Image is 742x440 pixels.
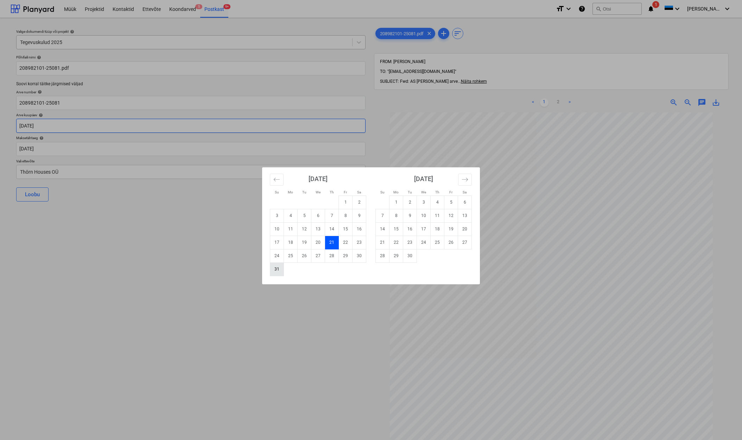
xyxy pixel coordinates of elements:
small: Tu [408,190,412,194]
td: Sunday, August 24, 2025 [270,249,284,262]
td: Monday, September 15, 2025 [389,222,403,236]
td: Tuesday, September 16, 2025 [403,222,417,236]
td: Friday, September 26, 2025 [444,236,458,249]
td: Wednesday, September 24, 2025 [417,236,431,249]
td: Friday, August 1, 2025 [339,196,353,209]
td: Thursday, September 11, 2025 [431,209,444,222]
td: Wednesday, August 20, 2025 [311,236,325,249]
button: Move backward to switch to the previous month. [270,174,284,186]
td: Sunday, August 3, 2025 [270,209,284,222]
td: Thursday, September 18, 2025 [431,222,444,236]
strong: [DATE] [309,175,328,182]
td: Thursday, August 7, 2025 [325,209,339,222]
td: Friday, September 5, 2025 [444,196,458,209]
td: Wednesday, September 3, 2025 [417,196,431,209]
td: Selected. Thursday, August 21, 2025 [325,236,339,249]
td: Tuesday, August 12, 2025 [298,222,311,236]
td: Wednesday, September 10, 2025 [417,209,431,222]
small: We [421,190,426,194]
small: Su [380,190,385,194]
small: Sa [357,190,361,194]
td: Friday, August 29, 2025 [339,249,353,262]
small: We [316,190,321,194]
td: Sunday, September 28, 2025 [376,249,389,262]
td: Tuesday, September 2, 2025 [403,196,417,209]
td: Monday, September 8, 2025 [389,209,403,222]
td: Sunday, August 31, 2025 [270,262,284,276]
td: Tuesday, September 23, 2025 [403,236,417,249]
div: Calendar [262,167,480,284]
td: Friday, August 8, 2025 [339,209,353,222]
td: Wednesday, September 17, 2025 [417,222,431,236]
td: Friday, September 19, 2025 [444,222,458,236]
td: Thursday, August 28, 2025 [325,249,339,262]
td: Sunday, September 7, 2025 [376,209,389,222]
td: Thursday, September 4, 2025 [431,196,444,209]
strong: [DATE] [414,175,433,182]
td: Monday, September 29, 2025 [389,249,403,262]
td: Wednesday, August 13, 2025 [311,222,325,236]
td: Monday, August 11, 2025 [284,222,298,236]
td: Monday, August 18, 2025 [284,236,298,249]
td: Saturday, August 23, 2025 [353,236,366,249]
td: Monday, August 25, 2025 [284,249,298,262]
td: Friday, September 12, 2025 [444,209,458,222]
td: Thursday, August 14, 2025 [325,222,339,236]
td: Saturday, September 27, 2025 [458,236,472,249]
td: Wednesday, August 6, 2025 [311,209,325,222]
small: Su [275,190,279,194]
small: Th [435,190,439,194]
td: Saturday, August 30, 2025 [353,249,366,262]
td: Wednesday, August 27, 2025 [311,249,325,262]
small: Th [330,190,334,194]
td: Saturday, August 9, 2025 [353,209,366,222]
small: Fr [344,190,347,194]
td: Tuesday, August 19, 2025 [298,236,311,249]
td: Saturday, August 16, 2025 [353,222,366,236]
td: Sunday, September 21, 2025 [376,236,389,249]
td: Saturday, August 2, 2025 [353,196,366,209]
td: Sunday, August 10, 2025 [270,222,284,236]
small: Fr [449,190,452,194]
small: Tu [302,190,306,194]
td: Tuesday, September 30, 2025 [403,249,417,262]
button: Move forward to switch to the next month. [458,174,472,186]
td: Friday, August 15, 2025 [339,222,353,236]
td: Saturday, September 13, 2025 [458,209,472,222]
td: Tuesday, September 9, 2025 [403,209,417,222]
td: Monday, September 22, 2025 [389,236,403,249]
td: Tuesday, August 26, 2025 [298,249,311,262]
td: Tuesday, August 5, 2025 [298,209,311,222]
td: Thursday, September 25, 2025 [431,236,444,249]
small: Sa [463,190,467,194]
td: Saturday, September 20, 2025 [458,222,472,236]
td: Sunday, September 14, 2025 [376,222,389,236]
small: Mo [288,190,293,194]
td: Sunday, August 17, 2025 [270,236,284,249]
td: Monday, September 1, 2025 [389,196,403,209]
td: Monday, August 4, 2025 [284,209,298,222]
td: Friday, August 22, 2025 [339,236,353,249]
td: Saturday, September 6, 2025 [458,196,472,209]
small: Mo [393,190,399,194]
